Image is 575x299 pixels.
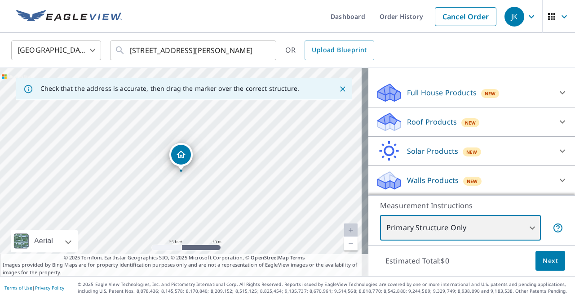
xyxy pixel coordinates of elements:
div: JK [504,7,524,27]
button: Next [535,251,565,271]
div: Dropped pin, building 1, Residential property, 4301 N Centennial Dr Bloomington, IN 47404 [169,143,193,171]
div: Aerial [31,230,56,252]
a: OpenStreetMap [251,254,288,261]
div: OR [285,40,374,60]
img: EV Logo [16,10,122,23]
div: Aerial [11,230,78,252]
p: Solar Products [407,146,458,156]
a: Current Level 20, Zoom In Disabled [344,223,358,237]
span: New [465,119,476,126]
p: Roof Products [407,116,457,127]
a: Current Level 20, Zoom Out [344,237,358,250]
p: Walls Products [407,175,459,186]
a: Privacy Policy [35,285,64,291]
div: Roof ProductsNew [376,111,568,133]
span: Your report will include only the primary structure on the property. For example, a detached gara... [553,223,563,233]
div: Primary Structure Only [380,215,541,241]
p: © 2025 Eagle View Technologies, Inc. and Pictometry International Corp. All Rights Reserved. Repo... [78,281,571,295]
div: Full House ProductsNew [376,82,568,103]
input: Search by address or latitude-longitude [130,38,258,63]
span: New [466,148,478,156]
p: Estimated Total: $0 [378,251,456,271]
span: New [467,178,478,185]
a: Upload Blueprint [305,40,374,60]
p: | [4,285,64,290]
span: Next [543,255,558,267]
p: Measurement Instructions [380,200,563,211]
a: Cancel Order [435,7,496,26]
span: New [485,90,496,97]
span: © 2025 TomTom, Earthstar Geographics SIO, © 2025 Microsoft Corporation, © [64,254,305,262]
p: Full House Products [407,87,477,98]
span: Upload Blueprint [312,45,367,56]
p: Check that the address is accurate, then drag the marker over the correct structure. [40,85,299,93]
a: Terms of Use [4,285,32,291]
a: Terms [290,254,305,261]
div: Solar ProductsNew [376,140,568,162]
button: Close [337,83,349,95]
div: Walls ProductsNew [376,170,568,191]
div: [GEOGRAPHIC_DATA] [11,38,101,63]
